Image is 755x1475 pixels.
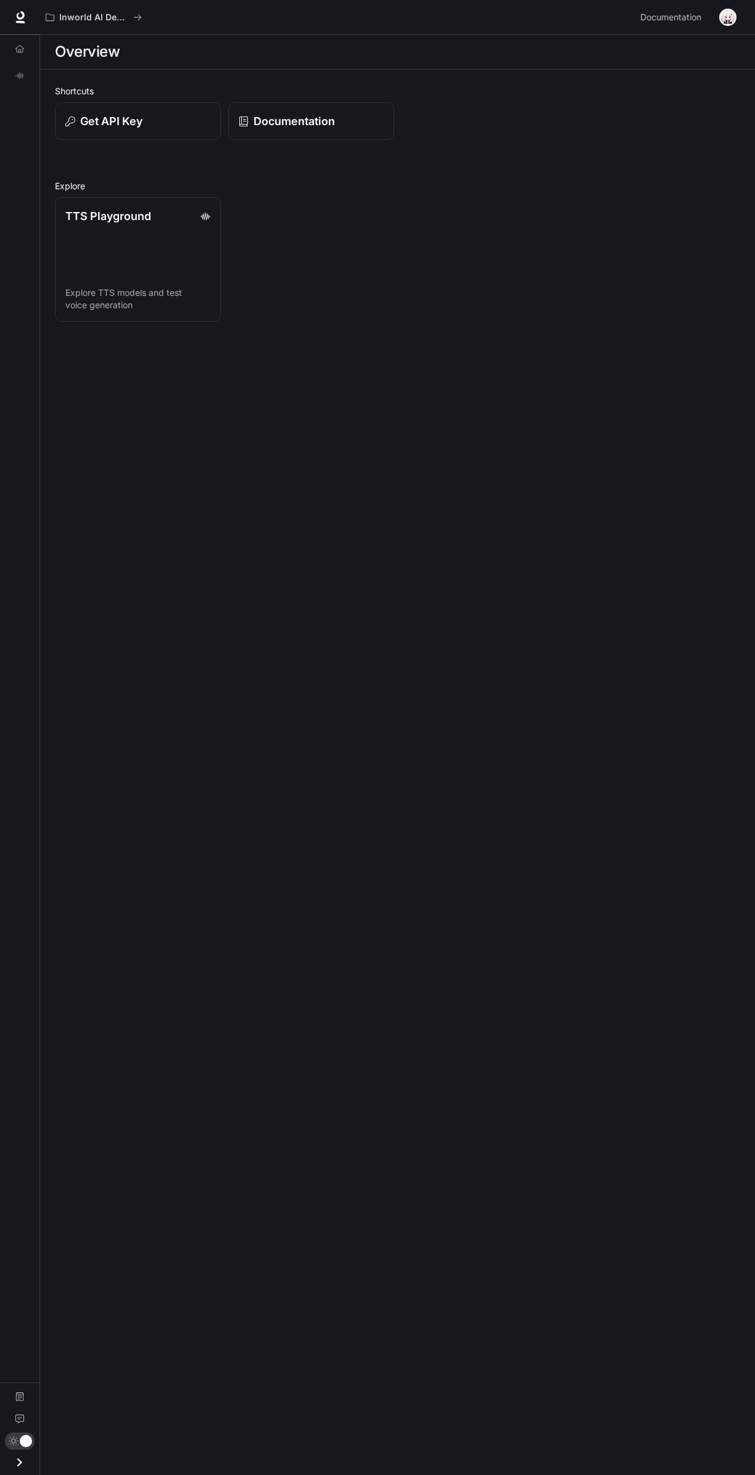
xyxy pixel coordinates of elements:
span: Dark mode toggle [20,1434,32,1447]
p: Documentation [254,113,335,129]
span: Documentation [640,10,701,25]
h1: Overview [55,39,120,64]
button: All workspaces [40,5,147,30]
img: User avatar [719,9,736,26]
h2: Explore [55,179,740,192]
a: Documentation [5,1387,35,1407]
p: Explore TTS models and test voice generation [65,287,210,311]
a: Feedback [5,1409,35,1429]
button: Open drawer [6,1450,33,1475]
a: TTS Playground [5,66,35,86]
p: Get API Key [80,113,142,129]
a: Overview [5,39,35,59]
a: Documentation [635,5,711,30]
h2: Shortcuts [55,84,740,97]
a: TTS PlaygroundExplore TTS models and test voice generation [55,197,221,322]
p: TTS Playground [65,208,151,224]
a: Documentation [228,102,394,140]
button: User avatar [716,5,740,30]
button: Get API Key [55,102,221,140]
p: Inworld AI Demos [59,12,128,23]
